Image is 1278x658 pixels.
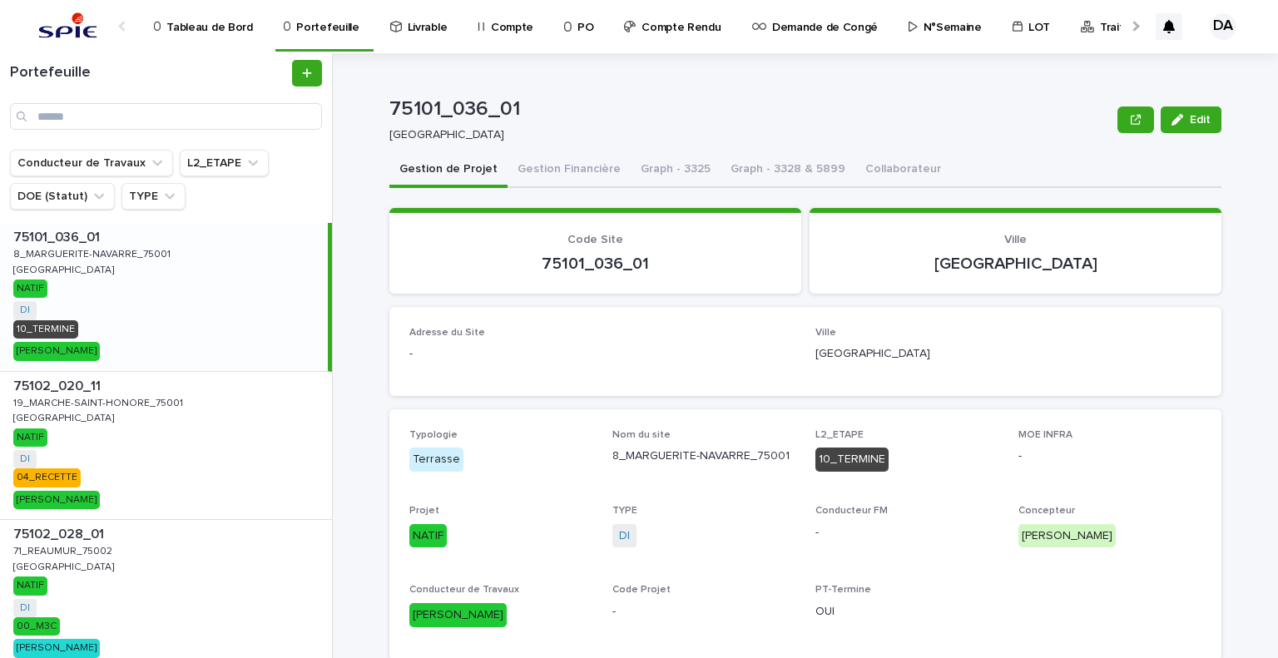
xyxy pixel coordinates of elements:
p: [GEOGRAPHIC_DATA] [389,128,1104,142]
div: NATIF [13,280,47,298]
span: Conducteur FM [815,506,888,516]
span: TYPE [612,506,637,516]
p: 75102_028_01 [13,523,107,542]
div: NATIF [409,524,447,548]
a: DI [20,304,30,316]
p: - [815,524,998,542]
button: Edit [1161,106,1221,133]
div: [PERSON_NAME] [1018,524,1116,548]
p: [GEOGRAPHIC_DATA] [815,345,1201,363]
span: PT-Termine [815,585,871,595]
div: 10_TERMINE [13,320,78,339]
p: [GEOGRAPHIC_DATA] [13,409,117,424]
span: Typologie [409,430,458,440]
div: [PERSON_NAME] [13,491,100,509]
p: [GEOGRAPHIC_DATA] [830,254,1201,274]
img: svstPd6MQfCT1uX1QGkG [33,10,102,43]
p: 71_REAUMUR_75002 [13,542,116,557]
span: Code Site [567,234,623,245]
span: Code Projet [612,585,671,595]
span: L2_ETAPE [815,430,864,440]
p: 75101_036_01 [13,226,103,245]
p: [GEOGRAPHIC_DATA] [13,261,117,276]
button: Graph - 3325 [631,153,721,188]
span: Ville [815,328,836,338]
button: L2_ETAPE [180,150,269,176]
a: DI [20,602,30,614]
button: Gestion de Projet [389,153,508,188]
a: DI [20,453,30,465]
span: Ville [1004,234,1027,245]
div: [PERSON_NAME] [13,639,100,657]
div: 04_RECETTE [13,468,81,487]
div: 00_M3C [13,617,60,636]
p: 75101_036_01 [389,97,1111,121]
p: OUI [815,603,998,621]
p: - [1018,448,1201,465]
a: DI [619,527,630,545]
button: DOE (Statut) [10,183,115,210]
div: NATIF [13,576,47,595]
span: Edit [1190,114,1211,126]
span: Adresse du Site [409,328,485,338]
span: Nom du site [612,430,671,440]
button: Conducteur de Travaux [10,150,173,176]
span: Projet [409,506,439,516]
button: Gestion Financière [508,153,631,188]
span: MOE INFRA [1018,430,1072,440]
p: 8_MARGUERITE-NAVARRE_75001 [612,448,795,465]
p: [GEOGRAPHIC_DATA] [13,558,117,573]
div: [PERSON_NAME] [13,342,100,360]
span: Concepteur [1018,506,1075,516]
p: - [612,603,795,621]
p: 75101_036_01 [409,254,781,274]
div: DA [1210,13,1236,40]
p: 75102_020_11 [13,375,104,394]
button: TYPE [121,183,186,210]
h1: Portefeuille [10,64,289,82]
span: Conducteur de Travaux [409,585,519,595]
div: [PERSON_NAME] [409,603,507,627]
button: Collaborateur [855,153,951,188]
div: 10_TERMINE [815,448,889,472]
div: NATIF [13,428,47,447]
p: - [409,345,795,363]
div: Terrasse [409,448,463,472]
input: Search [10,103,322,130]
button: Graph - 3328 & 5899 [721,153,855,188]
p: 8_MARGUERITE-NAVARRE_75001 [13,245,174,260]
p: 19_MARCHE-SAINT-HONORE_75001 [13,394,186,409]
